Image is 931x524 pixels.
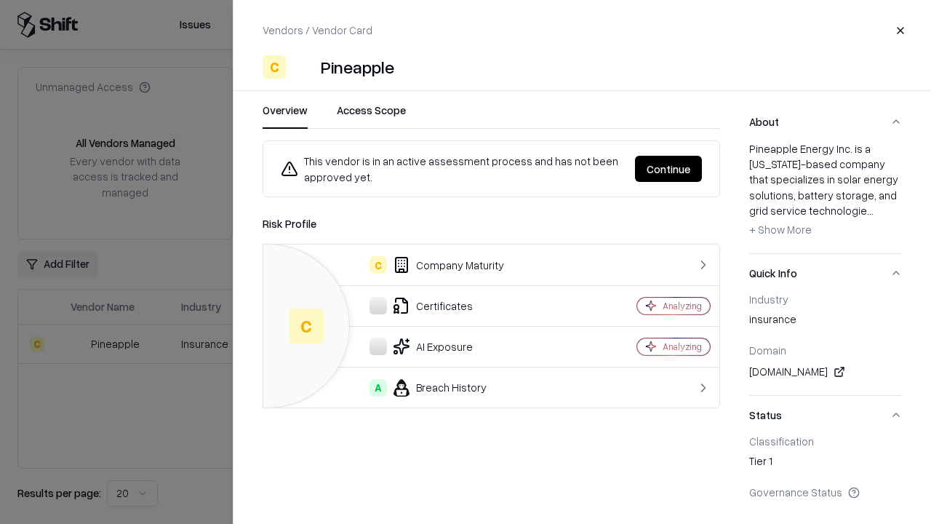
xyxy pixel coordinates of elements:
button: Quick Info [749,254,902,293]
div: insurance [749,311,902,332]
div: Industry [749,293,902,306]
span: + Show More [749,223,812,236]
div: Analyzing [663,300,702,312]
div: This vendor is in an active assessment process and has not been approved yet. [281,153,623,185]
button: + Show More [749,218,812,242]
div: Pineapple [321,55,394,79]
div: Analyzing [663,341,702,353]
div: Company Maturity [275,256,586,274]
button: About [749,103,902,141]
div: [DOMAIN_NAME] [749,363,902,381]
div: Classification [749,434,902,448]
div: C [263,55,286,79]
div: About [749,141,902,253]
p: Vendors / Vendor Card [263,23,372,38]
div: C [289,309,324,344]
div: Domain [749,344,902,357]
div: Breach History [275,379,586,397]
button: Status [749,396,902,434]
div: Quick Info [749,293,902,395]
span: ... [867,204,874,217]
div: Tier 1 [749,453,902,474]
button: Overview [263,103,308,129]
img: Pineapple [292,55,315,79]
div: Governance Status [749,485,902,499]
div: Risk Profile [263,215,720,232]
div: C [369,256,387,274]
div: AI Exposure [275,338,586,355]
div: A [369,379,387,397]
button: Continue [635,156,702,182]
button: Access Scope [337,103,406,129]
div: Certificates [275,297,586,314]
div: Pineapple Energy Inc. is a [US_STATE]-based company that specializes in solar energy solutions, b... [749,141,902,242]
